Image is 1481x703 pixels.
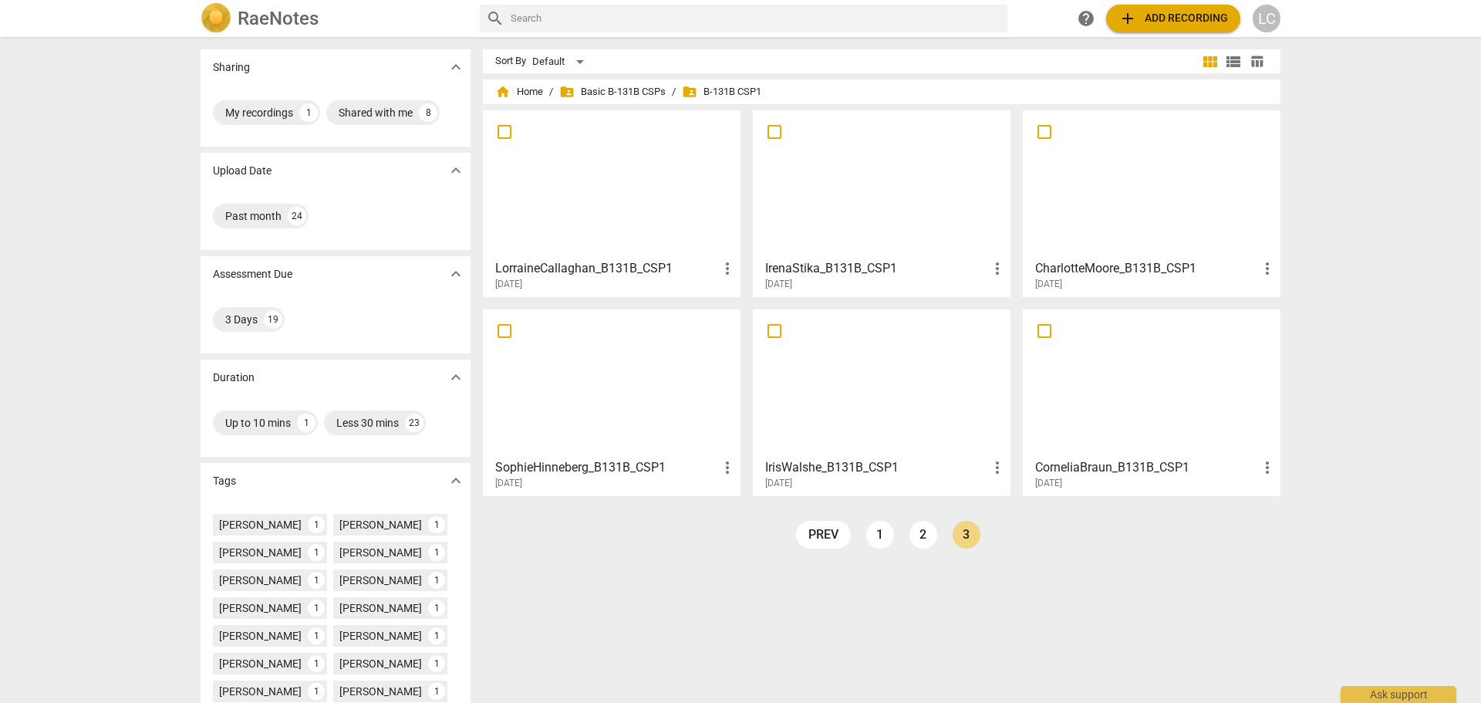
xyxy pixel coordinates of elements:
[308,544,325,561] div: 1
[428,600,445,617] div: 1
[213,59,250,76] p: Sharing
[308,516,325,533] div: 1
[953,521,980,549] a: Page 3 is your current page
[1222,50,1245,73] button: List view
[495,458,718,477] h3: SophieHinneberg_B131B_CSP1
[495,84,511,100] span: home
[213,370,255,386] p: Duration
[1258,259,1277,278] span: more_vert
[339,517,422,532] div: [PERSON_NAME]
[225,105,293,120] div: My recordings
[428,544,445,561] div: 1
[765,278,792,291] span: [DATE]
[447,58,465,76] span: expand_more
[219,545,302,560] div: [PERSON_NAME]
[682,84,761,100] span: B-131B CSP1
[444,262,467,286] button: Show more
[308,600,325,617] div: 1
[339,628,422,644] div: [PERSON_NAME]
[486,9,504,28] span: search
[219,684,302,699] div: [PERSON_NAME]
[308,572,325,589] div: 1
[1245,50,1268,73] button: Table view
[549,86,553,98] span: /
[339,105,413,120] div: Shared with me
[988,259,1007,278] span: more_vert
[428,516,445,533] div: 1
[1028,315,1275,489] a: CorneliaBraun_B131B_CSP1[DATE]
[495,278,522,291] span: [DATE]
[1201,52,1220,71] span: view_module
[718,458,737,477] span: more_vert
[866,521,894,549] a: Page 1
[765,458,988,477] h3: IrisWalshe_B131B_CSP1
[219,656,302,671] div: [PERSON_NAME]
[511,6,1001,31] input: Search
[488,315,735,489] a: SophieHinneberg_B131B_CSP1[DATE]
[201,3,467,34] a: LogoRaeNotes
[428,627,445,644] div: 1
[213,163,272,179] p: Upload Date
[428,655,445,672] div: 1
[1250,54,1264,69] span: table_chart
[447,161,465,180] span: expand_more
[219,517,302,532] div: [PERSON_NAME]
[308,627,325,644] div: 1
[444,469,467,492] button: Show more
[1035,259,1258,278] h3: CharlotteMoore_B131B_CSP1
[1258,458,1277,477] span: more_vert
[225,312,258,327] div: 3 Days
[225,208,282,224] div: Past month
[308,683,325,700] div: 1
[444,366,467,389] button: Show more
[339,600,422,616] div: [PERSON_NAME]
[264,310,282,329] div: 19
[559,84,666,100] span: Basic B-131B CSPs
[1072,5,1100,32] a: Help
[339,684,422,699] div: [PERSON_NAME]
[299,103,318,122] div: 1
[765,259,988,278] h3: IrenaStika_B131B_CSP1
[495,56,526,67] div: Sort By
[219,600,302,616] div: [PERSON_NAME]
[219,573,302,588] div: [PERSON_NAME]
[339,656,422,671] div: [PERSON_NAME]
[213,473,236,489] p: Tags
[447,471,465,490] span: expand_more
[444,159,467,182] button: Show more
[1253,5,1280,32] button: LC
[308,655,325,672] div: 1
[419,103,437,122] div: 8
[225,415,291,431] div: Up to 10 mins
[765,477,792,490] span: [DATE]
[447,265,465,283] span: expand_more
[672,86,676,98] span: /
[495,477,522,490] span: [DATE]
[559,84,575,100] span: folder_shared
[339,573,422,588] div: [PERSON_NAME]
[758,315,1005,489] a: IrisWalshe_B131B_CSP1[DATE]
[201,3,231,34] img: Logo
[428,572,445,589] div: 1
[1341,686,1456,703] div: Ask support
[339,545,422,560] div: [PERSON_NAME]
[1118,9,1228,28] span: Add recording
[758,116,1005,290] a: IrenaStika_B131B_CSP1[DATE]
[495,84,543,100] span: Home
[682,84,697,100] span: folder_shared
[1224,52,1243,71] span: view_list
[1035,458,1258,477] h3: CorneliaBraun_B131B_CSP1
[1035,278,1062,291] span: [DATE]
[488,116,735,290] a: LorraineCallaghan_B131B_CSP1[DATE]
[428,683,445,700] div: 1
[988,458,1007,477] span: more_vert
[405,414,423,432] div: 23
[1118,9,1137,28] span: add
[1035,477,1062,490] span: [DATE]
[1199,50,1222,73] button: Tile view
[1077,9,1095,28] span: help
[288,207,306,225] div: 24
[796,521,851,549] a: prev
[213,266,292,282] p: Assessment Due
[238,8,319,29] h2: RaeNotes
